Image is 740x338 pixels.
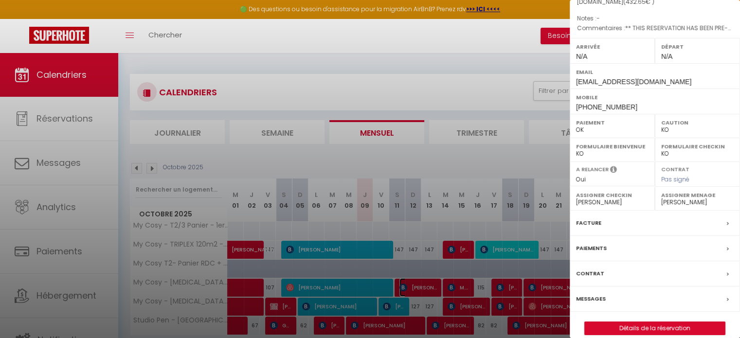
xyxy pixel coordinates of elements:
label: A relancer [576,165,609,174]
label: Assigner Menage [661,190,734,200]
span: Pas signé [661,175,689,183]
i: Sélectionner OUI si vous souhaiter envoyer les séquences de messages post-checkout [610,165,617,176]
label: Départ [661,42,734,52]
label: Facture [576,218,601,228]
label: Assigner Checkin [576,190,649,200]
span: N/A [576,53,587,60]
span: [EMAIL_ADDRESS][DOMAIN_NAME] [576,78,691,86]
a: Détails de la réservation [585,322,725,335]
label: Email [576,67,734,77]
label: Paiements [576,243,607,253]
label: Contrat [661,165,689,172]
label: Caution [661,118,734,127]
span: [PHONE_NUMBER] [576,103,637,111]
label: Contrat [576,268,604,279]
label: Messages [576,294,606,304]
label: Paiement [576,118,649,127]
p: Notes : [577,14,733,23]
span: N/A [661,53,672,60]
label: Arrivée [576,42,649,52]
p: Commentaires : [577,23,733,33]
button: Détails de la réservation [584,321,725,335]
label: Mobile [576,92,734,102]
span: - [596,14,600,22]
label: Formulaire Bienvenue [576,142,649,151]
label: Formulaire Checkin [661,142,734,151]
